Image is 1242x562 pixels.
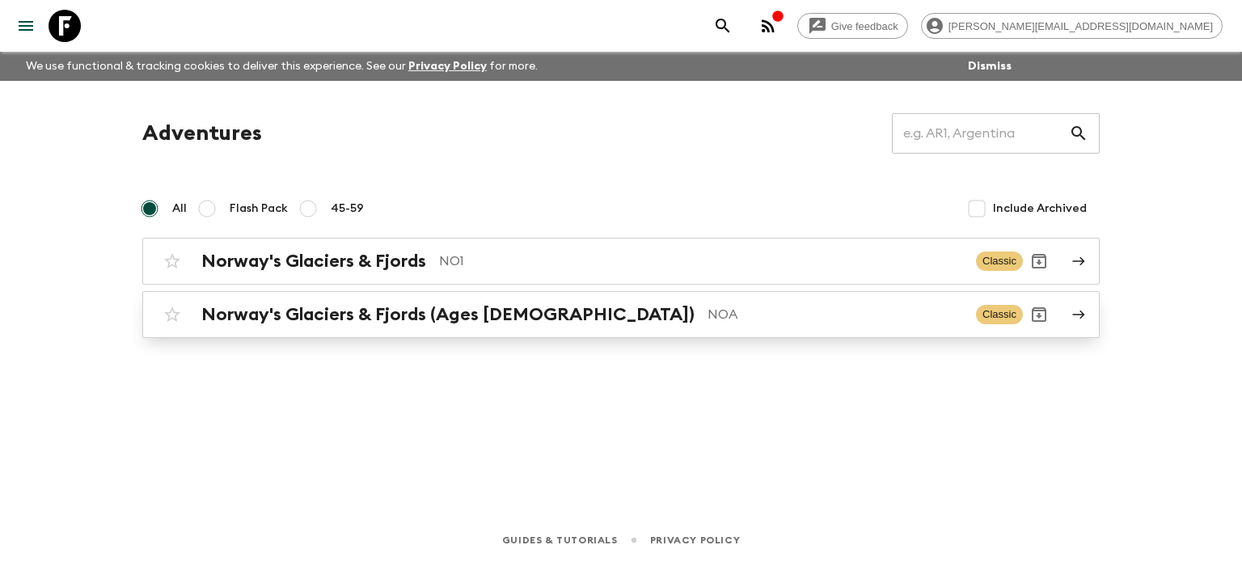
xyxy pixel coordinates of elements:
button: menu [10,10,42,42]
a: Norway's Glaciers & Fjords (Ages [DEMOGRAPHIC_DATA])NOAClassicArchive [142,291,1100,338]
button: search adventures [707,10,739,42]
div: [PERSON_NAME][EMAIL_ADDRESS][DOMAIN_NAME] [921,13,1223,39]
button: Dismiss [964,55,1016,78]
a: Norway's Glaciers & FjordsNO1ClassicArchive [142,238,1100,285]
span: Flash Pack [230,201,288,217]
h2: Norway's Glaciers & Fjords (Ages [DEMOGRAPHIC_DATA]) [201,304,695,325]
a: Guides & Tutorials [502,531,618,549]
input: e.g. AR1, Argentina [892,111,1069,156]
span: Give feedback [822,20,907,32]
span: Classic [976,251,1023,271]
span: Classic [976,305,1023,324]
a: Give feedback [797,13,908,39]
p: We use functional & tracking cookies to deliver this experience. See our for more. [19,52,544,81]
span: Include Archived [993,201,1087,217]
button: Archive [1023,298,1055,331]
p: NO1 [439,251,963,271]
h1: Adventures [142,117,262,150]
button: Archive [1023,245,1055,277]
p: NOA [708,305,963,324]
span: 45-59 [331,201,364,217]
a: Privacy Policy [408,61,487,72]
span: [PERSON_NAME][EMAIL_ADDRESS][DOMAIN_NAME] [940,20,1222,32]
span: All [172,201,187,217]
a: Privacy Policy [650,531,740,549]
h2: Norway's Glaciers & Fjords [201,251,426,272]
